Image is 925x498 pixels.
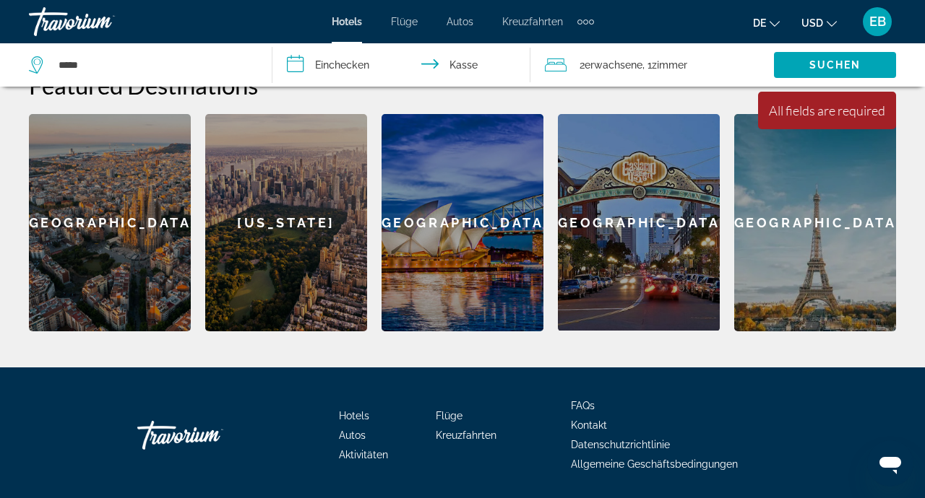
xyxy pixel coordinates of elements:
a: Flüge [391,16,418,27]
a: Flüge [436,410,462,421]
a: Travorium [29,3,173,40]
a: Kreuzfahrten [502,16,563,27]
a: Autos [447,16,473,27]
font: USD [801,17,823,29]
div: All fields are required [769,102,885,118]
a: [GEOGRAPHIC_DATA] [734,114,896,331]
font: Zimmer [652,59,687,71]
a: FAQs [571,400,595,411]
a: Hotels [339,410,369,421]
a: [GEOGRAPHIC_DATA] [558,114,720,331]
button: Währung ändern [801,12,837,33]
a: Travorium [137,414,282,457]
a: [GEOGRAPHIC_DATA] [382,114,543,331]
a: [US_STATE] [205,114,367,331]
div: [GEOGRAPHIC_DATA] [558,114,720,331]
iframe: Schaltfläche zum Öffnen des Messaging-Fensters [867,440,913,486]
font: EB [869,14,886,29]
a: Kontakt [571,419,607,431]
a: Autos [339,429,366,441]
button: Check-in- und Check-out-Daten [272,43,530,87]
a: Allgemeine Geschäftsbedingungen [571,458,738,470]
button: Suchen [774,52,896,78]
a: Datenschutzrichtlinie [571,439,670,450]
font: Suchen [809,59,861,71]
a: Kreuzfahrten [436,429,496,441]
a: Aktivitäten [339,449,388,460]
button: Zusätzliche Navigationselemente [577,10,594,33]
font: de [753,17,766,29]
font: Erwachsene [585,59,642,71]
font: , 1 [642,59,652,71]
button: Sprache ändern [753,12,780,33]
button: Benutzermenü [859,6,896,37]
button: Reisende: 2 Erwachsene, 0 Kinder [530,43,774,87]
font: 2 [580,59,585,71]
a: Hotels [332,16,362,27]
a: [GEOGRAPHIC_DATA] [29,114,191,331]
